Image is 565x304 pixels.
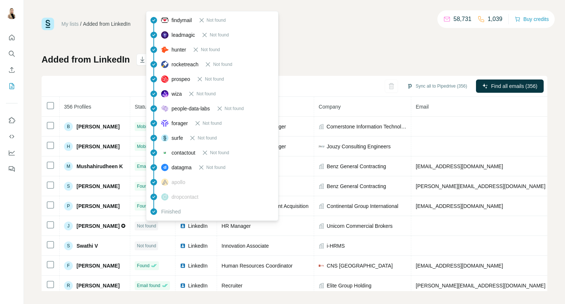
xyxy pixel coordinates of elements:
[171,178,185,186] span: apollo
[327,202,398,210] span: Continental Group International
[171,193,198,201] span: dropcontact
[161,178,168,186] img: provider apollo logo
[137,143,162,150] span: Mobile found
[137,282,160,289] span: Email found
[416,183,545,189] span: [PERSON_NAME][EMAIL_ADDRESS][DOMAIN_NAME]
[161,46,168,53] img: provider hunter logo
[225,105,244,112] span: Not found
[319,104,341,110] span: Company
[6,31,18,44] button: Quick start
[327,282,371,289] span: Elite Group Holding
[171,75,190,83] span: prospeo
[64,222,73,230] div: J
[171,120,188,127] span: forager
[137,262,149,269] span: Found
[77,163,123,170] span: Mushahirudheen K
[161,151,168,155] img: provider contactout logo
[171,46,186,53] span: hunter
[61,21,79,27] a: My lists
[207,17,226,24] span: Not found
[198,135,217,141] span: Not found
[416,163,503,169] span: [EMAIL_ADDRESS][DOMAIN_NAME]
[161,90,168,98] img: provider wiza logo
[416,283,545,289] span: [PERSON_NAME][EMAIL_ADDRESS][DOMAIN_NAME]
[77,143,120,150] span: [PERSON_NAME]
[416,203,503,209] span: [EMAIL_ADDRESS][DOMAIN_NAME]
[135,104,149,110] span: Status
[327,183,386,190] span: Benz General Contracting
[210,32,229,38] span: Not found
[171,90,182,98] span: wiza
[327,123,407,130] span: Cornerstone Information Technology
[161,75,168,83] img: provider prospeo logo
[137,183,149,190] span: Found
[454,15,472,24] p: 58,731
[64,104,91,110] span: 356 Profiles
[171,105,210,112] span: people-data-labs
[515,14,549,24] button: Buy credits
[77,183,120,190] span: [PERSON_NAME]
[6,162,18,176] button: Feedback
[221,243,269,249] span: Innovation Associate
[188,262,207,269] span: LinkedIn
[161,164,168,171] img: provider datagma logo
[171,61,198,68] span: rocketreach
[171,17,192,24] span: findymail
[171,149,195,156] span: contactout
[210,149,229,156] span: Not found
[137,123,162,130] span: Mobile found
[488,15,502,24] p: 1,039
[196,91,216,97] span: Not found
[137,223,156,229] span: Not found
[64,162,73,171] div: M
[6,63,18,77] button: Enrich CSV
[188,222,207,230] span: LinkedIn
[161,31,168,39] img: provider leadmagic logo
[161,134,168,142] img: provider surfe logo
[77,262,120,269] span: [PERSON_NAME]
[206,164,225,171] span: Not found
[180,223,186,229] img: LinkedIn logo
[327,222,392,230] span: Unicorn Commercial Brokers
[319,263,324,269] img: company-logo
[77,123,120,130] span: [PERSON_NAME]
[180,243,186,249] img: LinkedIn logo
[64,241,73,250] div: S
[64,122,73,131] div: B
[42,18,54,30] img: Surfe Logo
[64,182,73,191] div: S
[6,130,18,143] button: Use Surfe API
[6,146,18,159] button: Dashboard
[6,79,18,93] button: My lists
[476,79,544,93] button: Find all emails (356)
[221,263,292,269] span: Human Resources Coordinator
[137,163,160,170] span: Email found
[161,193,168,201] img: provider dropcontact logo
[161,120,168,127] img: provider forager logo
[77,242,98,250] span: Swathi V
[137,243,156,249] span: Not found
[188,242,207,250] span: LinkedIn
[188,282,207,289] span: LinkedIn
[137,203,149,209] span: Found
[205,76,224,82] span: Not found
[171,134,183,142] span: surfe
[83,20,131,28] div: Added from LinkedIn
[161,17,168,24] img: provider findymail logo
[77,222,125,230] span: [PERSON_NAME] ✪
[213,61,232,68] span: Not found
[416,263,503,269] span: [EMAIL_ADDRESS][DOMAIN_NAME]
[327,163,386,170] span: Benz General Contracting
[64,202,73,211] div: P
[42,54,130,66] h1: Added from LinkedIn
[161,208,181,215] span: Finished
[64,281,73,290] div: R
[327,143,391,150] span: Jouzy Consulting Engineers
[203,120,222,127] span: Not found
[180,283,186,289] img: LinkedIn logo
[80,20,82,28] li: /
[319,144,324,149] img: company-logo
[6,7,18,19] img: Avatar
[402,81,472,92] button: Sync all to Pipedrive (356)
[64,261,73,270] div: F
